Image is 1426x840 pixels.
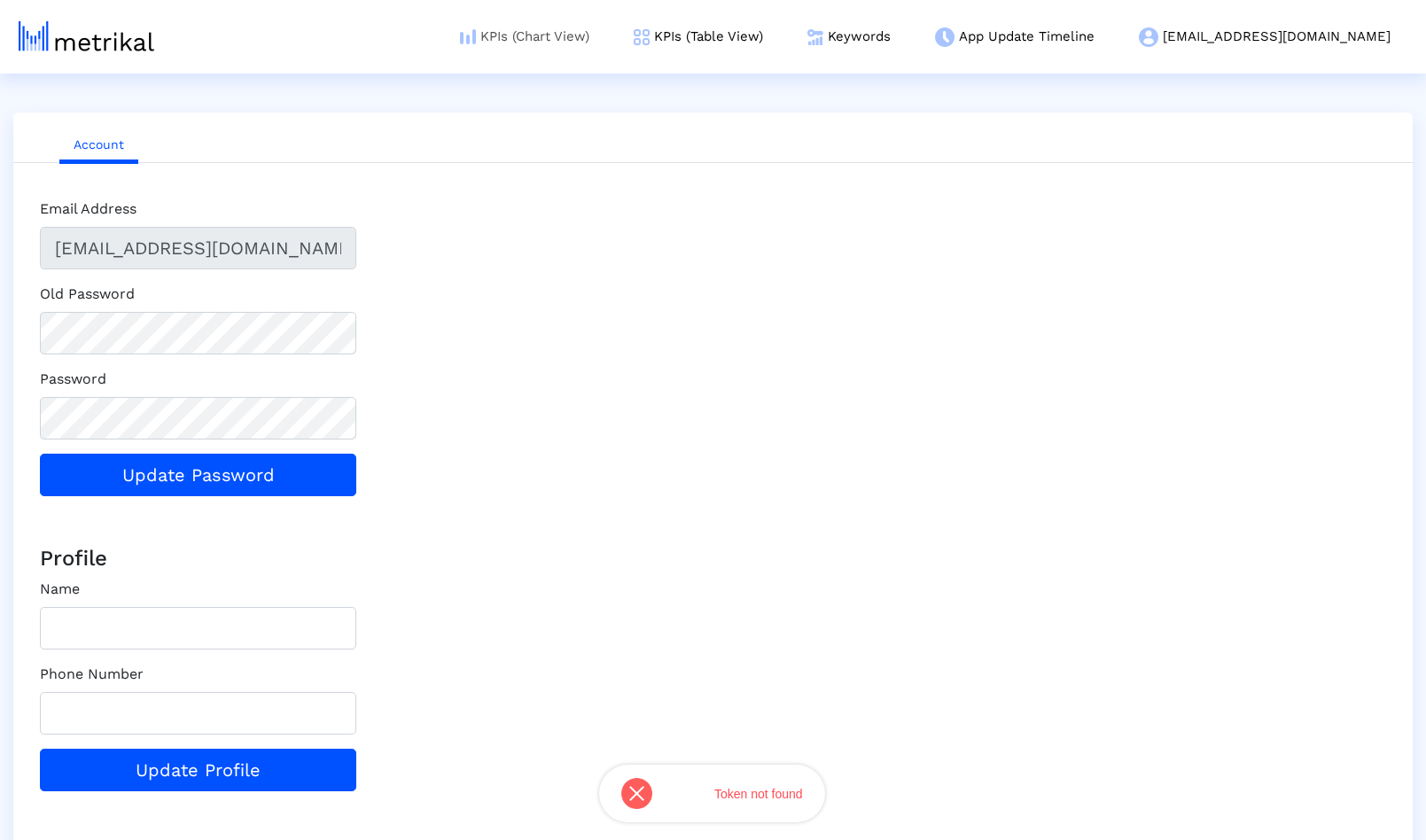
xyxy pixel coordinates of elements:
[59,128,138,164] a: Account
[697,787,803,801] div: Token not found
[807,29,823,45] img: keywords.png
[935,27,955,47] img: app-update-menu-icon.png
[40,546,1386,572] h4: Profile
[40,454,356,496] button: Update Password
[40,198,136,220] label: Email Address
[40,749,356,791] button: Update Profile
[460,29,476,44] img: kpi-chart-menu-icon.png
[40,369,106,390] label: Password
[40,579,80,600] label: Name
[634,29,650,45] img: kpi-table-menu-icon.png
[40,284,135,305] label: Old Password
[19,21,154,51] img: metrical-logo-light.png
[1139,27,1158,47] img: my-account-menu-icon.png
[40,664,144,685] label: Phone Number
